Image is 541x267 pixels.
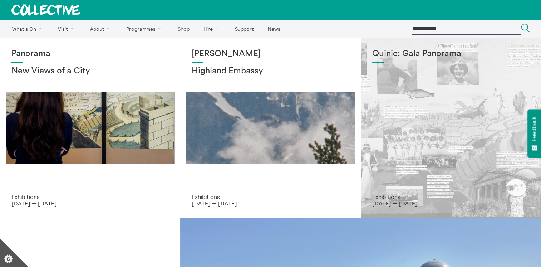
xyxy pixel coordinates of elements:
[531,116,537,141] span: Feedback
[11,66,169,76] h2: New Views of a City
[11,194,169,200] p: Exhibitions
[52,20,83,38] a: Visit
[197,20,227,38] a: Hire
[372,49,530,59] h1: Quinie: Gala Panorama
[372,200,530,207] p: [DATE] — [DATE]
[6,20,50,38] a: What's On
[228,20,260,38] a: Support
[261,20,286,38] a: News
[192,194,349,200] p: Exhibitions
[192,66,349,76] h2: Highland Embassy
[84,20,119,38] a: About
[372,194,530,200] p: Exhibitions
[180,38,360,218] a: Solar wheels 17 [PERSON_NAME] Highland Embassy Exhibitions [DATE] — [DATE]
[192,49,349,59] h1: [PERSON_NAME]
[120,20,170,38] a: Programmes
[11,200,169,207] p: [DATE] — [DATE]
[171,20,196,38] a: Shop
[527,109,541,158] button: Feedback - Show survey
[192,200,349,207] p: [DATE] — [DATE]
[11,49,169,59] h1: Panorama
[361,38,541,218] a: Josie Vallely Quinie: Gala Panorama Exhibitions [DATE] — [DATE]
